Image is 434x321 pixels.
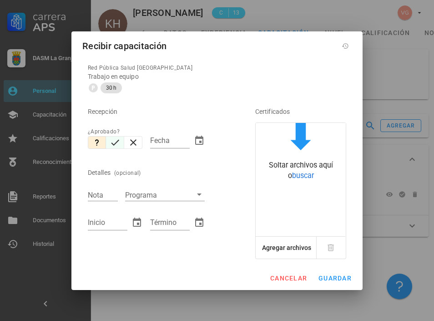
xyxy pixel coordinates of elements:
[314,270,355,286] button: guardar
[292,171,314,180] span: buscar
[255,101,346,122] div: Certificados
[256,123,346,183] button: Soltar archivos aquí obuscar
[270,275,307,282] span: cancelar
[88,101,230,122] div: Recepción
[82,39,167,53] div: Recibir capacitación
[256,237,317,259] button: Agregar archivos
[114,168,141,178] div: (opcional)
[260,237,313,259] button: Agregar archivos
[88,65,192,71] span: Red Pública Salud [GEOGRAPHIC_DATA]
[88,127,143,136] div: ¿Aprobado?
[318,275,352,282] span: guardar
[266,270,311,286] button: cancelar
[88,162,111,183] div: Detalles
[106,82,116,93] span: 30 h
[88,72,346,81] div: Trabajo en equipo
[256,160,346,181] div: Soltar archivos aquí o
